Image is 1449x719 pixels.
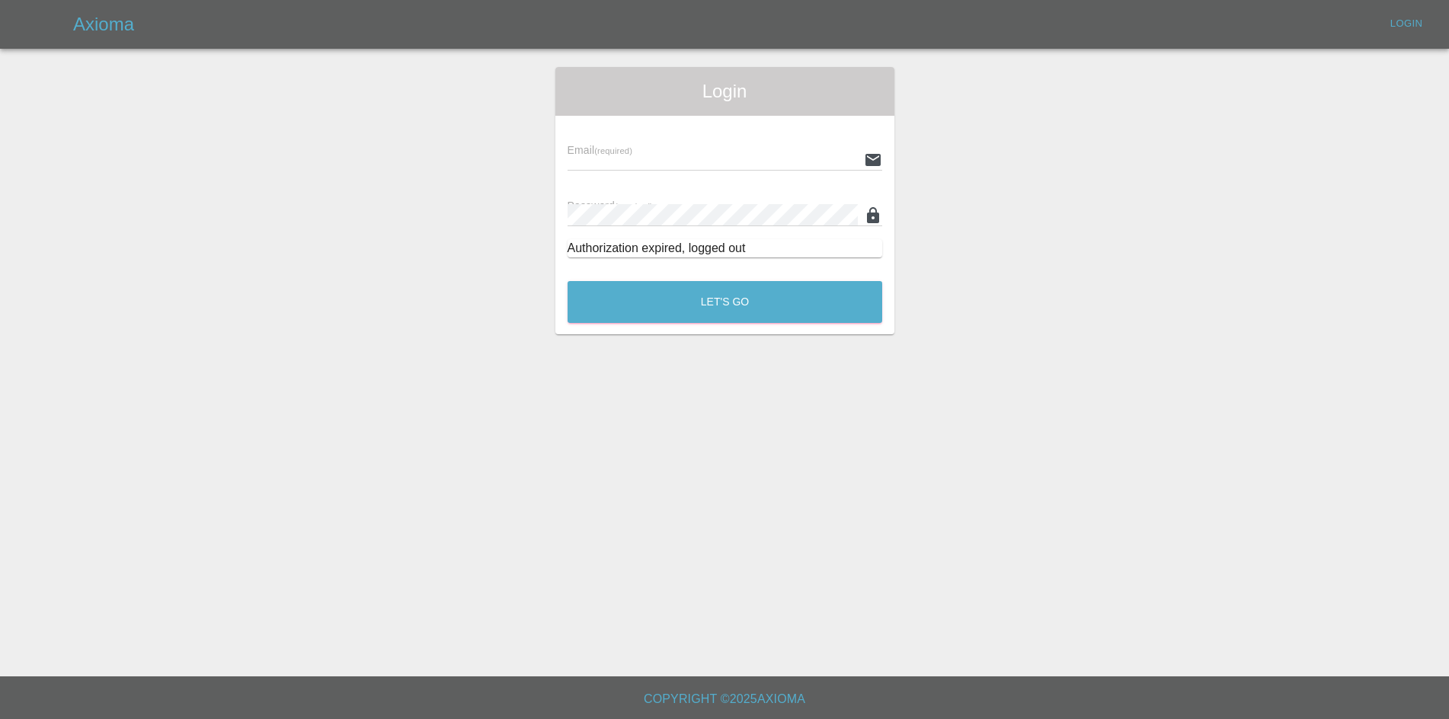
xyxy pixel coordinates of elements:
[568,239,882,257] div: Authorization expired, logged out
[1382,12,1431,36] a: Login
[568,144,632,156] span: Email
[594,146,632,155] small: (required)
[12,689,1437,710] h6: Copyright © 2025 Axioma
[615,202,653,211] small: (required)
[568,281,882,323] button: Let's Go
[73,12,134,37] h5: Axioma
[568,200,653,212] span: Password
[568,79,882,104] span: Login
